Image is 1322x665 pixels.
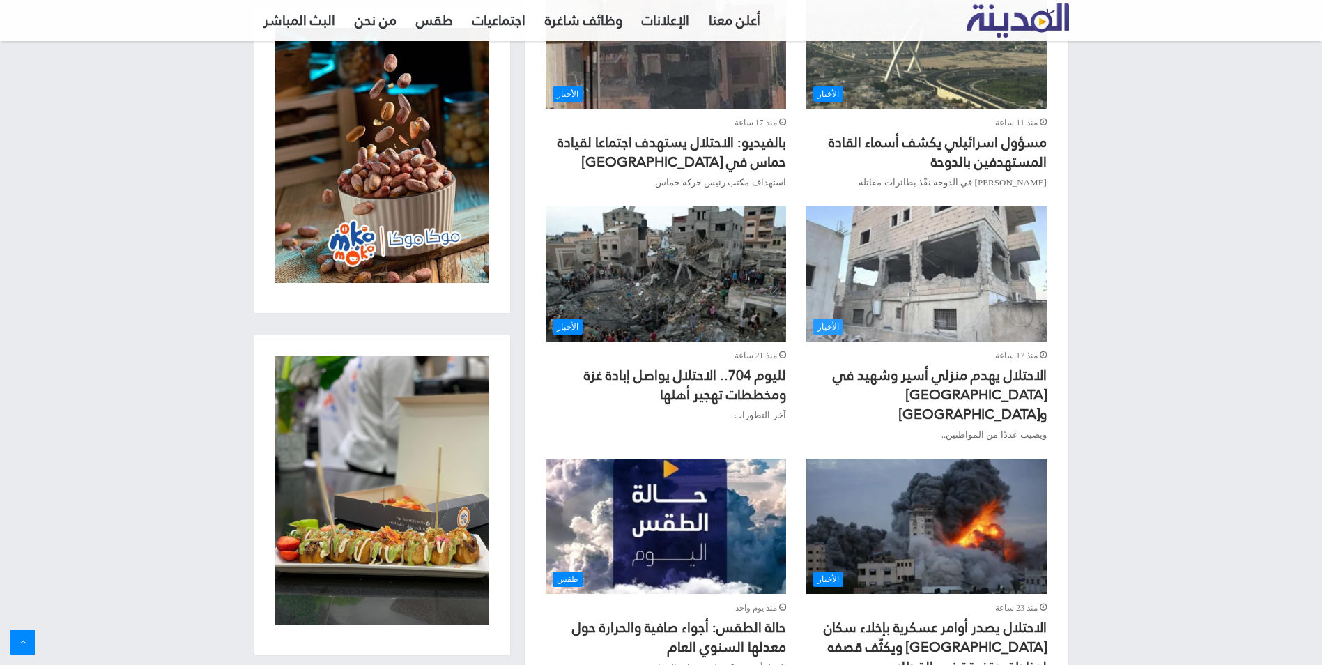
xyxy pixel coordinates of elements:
a: بالفيديو: الاحتلال يستهدف اجتماعا لقيادة حماس في [GEOGRAPHIC_DATA] [558,129,786,175]
img: صورة الاحتلال يصدر أوامر عسكرية بإخلاء سكان غزة ويكثّف قصفه لمناطق متفرقة في القطاع [806,459,1046,594]
a: تلفزيون المدينة [967,4,1069,38]
span: منذ يوم واحد [735,601,786,616]
span: منذ 17 ساعة [735,116,786,130]
p: [PERSON_NAME] في الدوحة نفّذ بطائرات مقاتلة [806,175,1046,190]
p: استهداف مكتب رئيس حركة حماس [546,175,785,190]
span: منذ 11 ساعة [995,116,1047,130]
a: الاحتلال يهدم منزلي أسير وشهيد في [GEOGRAPHIC_DATA] و[GEOGRAPHIC_DATA] [833,362,1047,427]
span: طقس [553,572,583,587]
a: لليوم 704.. الاحتلال يواصل إبادة غزة ومخططات تهجير أهلها [584,362,786,408]
p: ويصيب عددًا من المواطنين.. [806,427,1046,442]
a: حالة الطقس: أجواء صافية والحرارة حول معدلها السنوي العام [572,614,786,660]
span: منذ 21 ساعة [735,349,786,363]
a: الاحتلال يهدم منزلي أسير وشهيد في الخليل وطوباس [806,206,1046,342]
img: صورة حالة الطقس: أجواء صافية والحرارة حول معدلها السنوي العام [546,459,785,594]
span: الأخبار [813,319,843,335]
span: الأخبار [813,572,843,587]
span: الأخبار [813,86,843,102]
img: صورة لليوم 704.. الاحتلال يواصل إبادة غزة ومخططات تهجير أهلها [546,206,785,342]
span: منذ 23 ساعة [995,601,1047,616]
a: مسؤول اسرائيلي يكشف أسماء القادة المستهدفين بالدوحة [829,129,1047,175]
span: الأخبار [553,319,583,335]
a: الاحتلال يصدر أوامر عسكرية بإخلاء سكان غزة ويكثّف قصفه لمناطق متفرقة في القطاع [806,459,1046,594]
a: حالة الطقس: أجواء صافية والحرارة حول معدلها السنوي العام [546,459,785,594]
img: صورة الاحتلال يهدم منزلي أسير وشهيد في الخليل وطوباس [806,206,1046,342]
a: لليوم 704.. الاحتلال يواصل إبادة غزة ومخططات تهجير أهلها [546,206,785,342]
span: الأخبار [553,86,583,102]
img: تلفزيون المدينة [967,3,1069,38]
span: منذ 17 ساعة [995,349,1047,363]
p: آخر التطورات [546,408,785,422]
